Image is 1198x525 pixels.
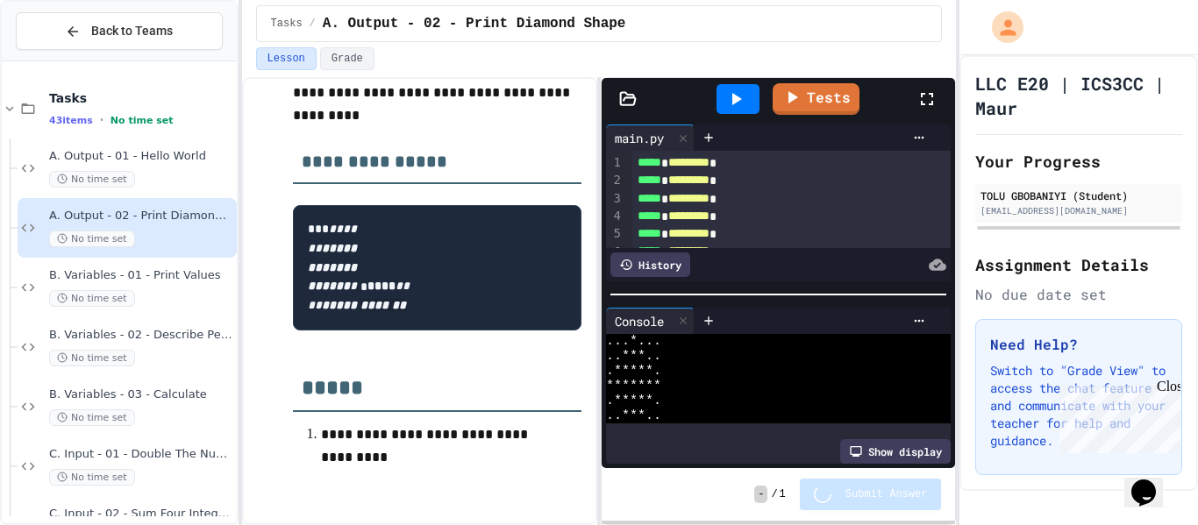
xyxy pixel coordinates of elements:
p: Switch to "Grade View" to access the chat feature and communicate with your teacher for help and ... [990,362,1167,450]
div: Chat with us now!Close [7,7,121,111]
span: Submit Answer [845,487,928,501]
div: 3 [606,190,624,208]
span: A. Output - 02 - Print Diamond Shape [49,209,233,223]
span: No time set [49,171,135,188]
span: B. Variables - 01 - Print Values [49,268,233,283]
button: Lesson [256,47,317,70]
div: 6 [606,244,624,261]
span: / [310,17,316,31]
span: A. Output - 02 - Print Diamond Shape [323,13,626,34]
span: ...*... [606,334,661,349]
span: A. Output - 01 - Hello World [49,149,233,164]
span: - [754,486,767,503]
iframe: chat widget [1124,455,1180,507]
h2: Assignment Details [975,252,1182,277]
span: No time set [49,469,135,486]
span: Back to Teams [91,22,173,40]
span: No time set [49,409,135,426]
div: 2 [606,172,624,189]
h1: LLC E20 | ICS3CC | Maur [975,71,1182,120]
div: No due date set [975,284,1182,305]
span: No time set [49,231,135,247]
div: TOLU GBOBANIYI (Student) [981,188,1177,203]
div: [EMAIL_ADDRESS][DOMAIN_NAME] [981,204,1177,217]
span: Tasks [49,90,233,106]
span: B. Variables - 02 - Describe Person [49,328,233,343]
div: 4 [606,208,624,225]
div: 1 [606,154,624,172]
div: My Account [973,7,1028,47]
span: 1 [780,487,786,501]
span: 43 items [49,115,93,126]
button: Grade [320,47,374,70]
span: C. Input - 01 - Double The Number [49,447,233,462]
span: No time set [49,350,135,366]
span: • [100,113,103,127]
span: / [771,487,777,501]
div: Console [606,312,673,330]
h3: Need Help? [990,334,1167,355]
span: No time set [49,290,135,307]
a: Tests [773,83,859,115]
div: Show display [840,439,951,464]
iframe: chat widget [1052,379,1180,453]
h2: Your Progress [975,149,1182,174]
span: C. Input - 02 - Sum Four Integers [49,507,233,521]
div: main.py [606,129,673,147]
div: History [610,252,690,277]
span: No time set [111,115,174,126]
div: 5 [606,225,624,243]
span: Tasks [271,17,303,31]
span: B. Variables - 03 - Calculate [49,387,233,402]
